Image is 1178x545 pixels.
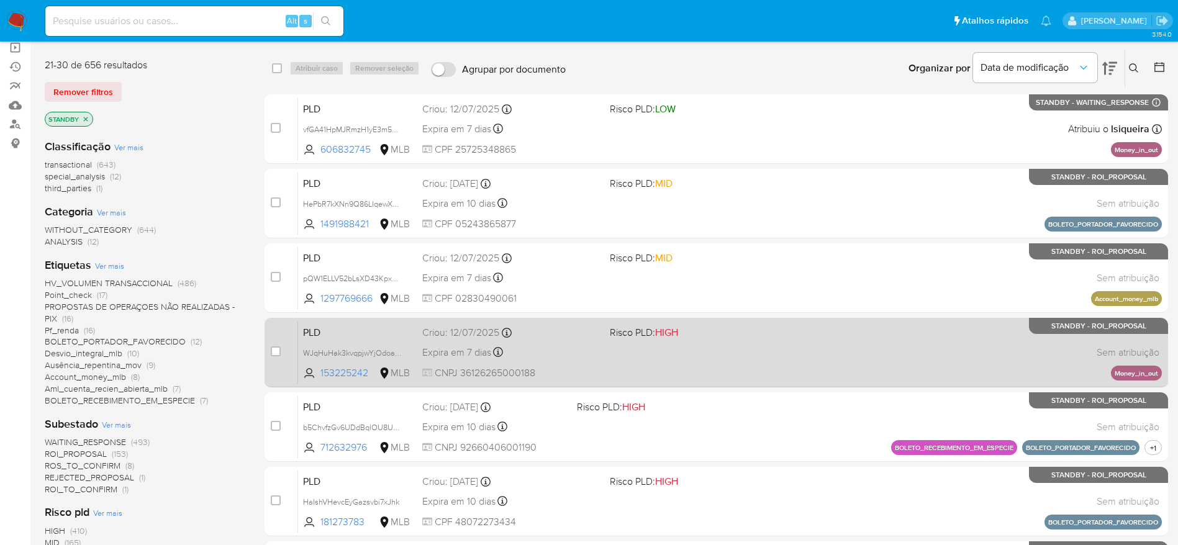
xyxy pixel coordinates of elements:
button: search-icon [313,12,338,30]
span: 3.154.0 [1152,29,1172,39]
span: Alt [287,15,297,27]
input: Pesquise usuários ou casos... [45,13,343,29]
a: Notificações [1041,16,1051,26]
span: Atalhos rápidos [962,14,1028,27]
span: s [304,15,307,27]
a: Sair [1156,14,1169,27]
p: eduardo.dutra@mercadolivre.com [1081,15,1151,27]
